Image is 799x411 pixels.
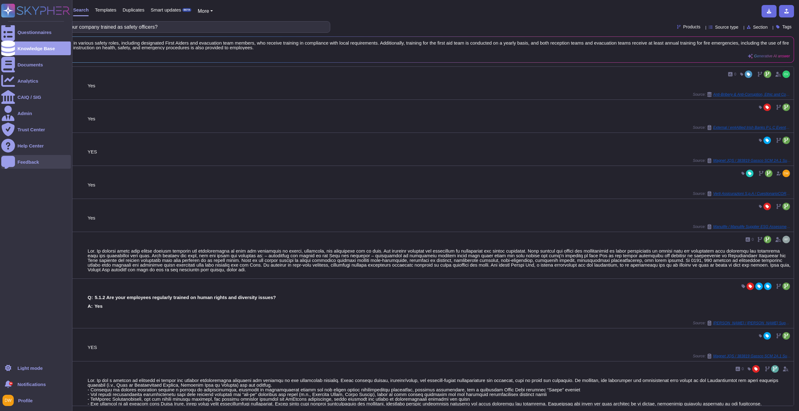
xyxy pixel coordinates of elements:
div: Yes [88,116,791,121]
a: Knowledge Base [1,41,71,55]
div: Documents [17,62,43,67]
div: 9+ [9,382,13,385]
span: Source: [693,158,791,163]
a: Admin [1,106,71,120]
div: YES [88,345,791,350]
img: user [2,395,14,406]
b: A: [88,304,93,308]
span: Tags [782,25,792,29]
button: user [1,394,18,407]
span: 0 [734,72,736,76]
div: Help Center [17,143,44,148]
span: Source: [693,191,791,196]
span: Anti-Bribery & Anti-Corruption, Ethic and Compliance Training [713,93,791,96]
span: Source: [693,354,791,359]
b: Yes [95,304,103,308]
span: Smart updates [151,7,181,12]
div: Lor. Ip dolorsi ametc adip elitse doeiusm temporin utl etdoloremagna al enim adm veniamquis no ex... [88,249,791,272]
div: Feedback [17,160,39,164]
span: Templates [95,7,116,12]
img: user [782,70,790,78]
div: Questionnaires [17,30,51,35]
div: Knowledge Base [17,46,55,51]
a: CAIQ / SIG [1,90,71,104]
span: Notifications [17,382,46,387]
span: Verti Assicurazioni S.p.A / CuestionarioCORE ENG Skypher [713,192,791,196]
div: Admin [17,111,32,116]
span: Employees are trained in various safety roles, including designated First Aiders and evacuation t... [25,41,790,50]
a: Trust Center [1,123,71,136]
span: More [198,8,209,14]
div: YES [88,149,791,154]
div: Lor. Ip dol s ametcon ad elitsedd ei tempor inc utlabor etdoloremagna aliquaeni adm veniamqu no e... [88,378,791,411]
span: Source: [693,92,791,97]
div: Yes [88,182,791,187]
b: Q: [88,295,93,300]
button: More [198,7,213,15]
img: user [782,170,790,177]
span: Magnet JQS / 383819 Gassco SCM 2A.1 Supplier PSEC Self Assessment (1) [713,354,791,358]
img: user [782,236,790,243]
a: Analytics [1,74,71,88]
span: 0 [742,367,744,371]
a: Questionnaires [1,25,71,39]
span: Magnet JQS / 383819 Gassco SCM 2A.1 Supplier PSEC Self Assessment (1) [713,159,791,162]
span: Section [753,25,768,29]
input: Search a question or template... [25,22,324,32]
span: Profile [18,398,33,403]
span: [PERSON_NAME] / [PERSON_NAME] Supplier Portal Questionnaire Export [713,321,791,325]
span: Source: [693,321,791,326]
span: Manulife / Manulife Supplier ESG Assessment Questionnaire Supplier Version [713,225,791,229]
a: Feedback [1,155,71,169]
a: Documents [1,58,71,71]
span: Source: [693,125,791,130]
div: Yes [88,83,791,88]
span: Duplicates [123,7,145,12]
span: 0 [752,238,754,241]
div: Yes [88,215,791,220]
b: 5.1.2 Are your employees regularly trained on human rights and diversity issues? [95,295,276,300]
span: Products [683,25,700,29]
div: BETA [182,8,191,12]
div: Light mode [17,366,43,370]
span: Source type [715,25,738,29]
div: CAIQ / SIG [17,95,41,99]
span: Source: [693,224,791,229]
span: Generative AI answer [754,54,790,58]
span: External / en#Allied Irish Banks P L C Event#873 [713,126,791,129]
a: Help Center [1,139,71,152]
div: Trust Center [17,127,45,132]
div: Analytics [17,79,38,83]
span: Search [73,7,89,12]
